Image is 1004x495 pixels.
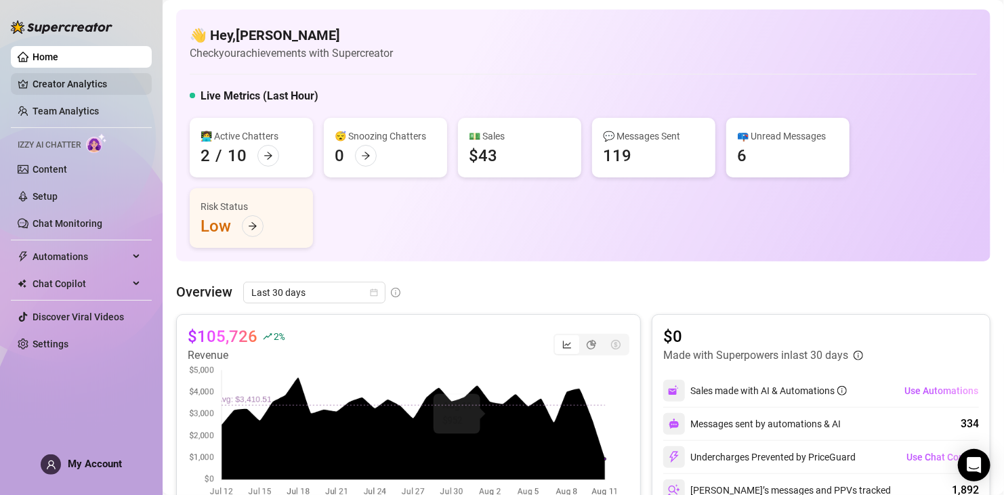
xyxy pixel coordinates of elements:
a: Chat Monitoring [33,218,102,229]
button: Use Chat Copilot [906,446,979,468]
span: arrow-right [248,221,257,231]
div: Undercharges Prevented by PriceGuard [663,446,856,468]
h4: 👋 Hey, [PERSON_NAME] [190,26,393,45]
div: 💵 Sales [469,129,570,144]
article: $0 [663,326,863,347]
span: arrow-right [361,151,371,160]
span: info-circle [837,386,847,395]
span: 2 % [274,330,284,343]
img: svg%3e [668,451,680,463]
a: Creator Analytics [33,73,141,95]
a: Team Analytics [33,106,99,116]
span: user [46,460,56,470]
span: calendar [370,288,378,297]
span: Automations [33,246,129,267]
span: line-chart [562,340,572,349]
img: svg%3e [668,385,680,397]
div: 10 [228,145,247,167]
a: Setup [33,191,58,202]
h5: Live Metrics (Last Hour) [201,88,318,104]
span: Izzy AI Chatter [18,139,81,152]
span: thunderbolt [18,251,28,262]
div: 📪 Unread Messages [737,129,839,144]
a: Content [33,164,67,175]
div: 119 [603,145,631,167]
div: Risk Status [201,199,302,214]
img: logo-BBDzfeDw.svg [11,20,112,34]
button: Use Automations [904,380,979,402]
div: Messages sent by automations & AI [663,413,841,435]
span: Last 30 days [251,282,377,303]
article: Check your achievements with Supercreator [190,45,393,62]
a: Home [33,51,58,62]
span: pie-chart [587,340,596,349]
article: Made with Superpowers in last 30 days [663,347,848,364]
div: 👩‍💻 Active Chatters [201,129,302,144]
div: 2 [201,145,210,167]
div: 334 [961,416,979,432]
span: info-circle [391,288,400,297]
div: segmented control [553,334,629,356]
a: Discover Viral Videos [33,311,124,322]
div: 💬 Messages Sent [603,129,705,144]
div: Open Intercom Messenger [958,449,990,481]
span: Chat Copilot [33,273,129,295]
span: rise [263,332,272,341]
div: 0 [335,145,344,167]
div: 😴 Snoozing Chatters [335,129,436,144]
article: Overview [176,282,232,302]
article: Revenue [188,347,284,364]
span: Use Automations [904,385,978,396]
article: $105,726 [188,326,257,347]
span: Use Chat Copilot [906,452,978,462]
span: arrow-right [264,151,273,160]
img: Chat Copilot [18,279,26,288]
div: 6 [737,145,747,167]
span: My Account [68,458,122,470]
span: dollar-circle [611,340,621,349]
span: info-circle [854,351,863,360]
div: Sales made with AI & Automations [690,383,847,398]
img: AI Chatter [86,133,107,153]
div: $43 [469,145,497,167]
a: Settings [33,339,68,349]
img: svg%3e [669,418,679,429]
